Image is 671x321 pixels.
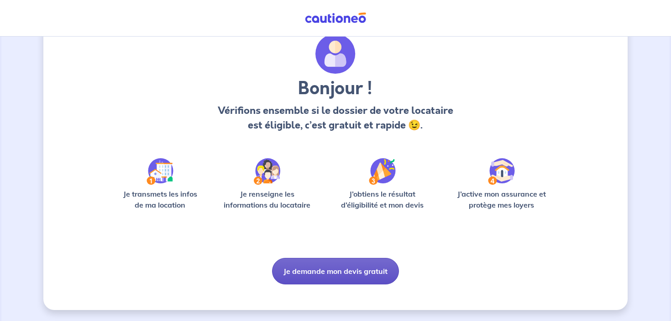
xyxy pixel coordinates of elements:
[369,158,396,185] img: /static/f3e743aab9439237c3e2196e4328bba9/Step-3.svg
[215,78,456,100] h3: Bonjour !
[315,34,356,74] img: archivate
[218,188,316,210] p: Je renseigne les informations du locataire
[448,188,555,210] p: J’active mon assurance et protège mes loyers
[147,158,173,185] img: /static/90a569abe86eec82015bcaae536bd8e6/Step-1.svg
[331,188,434,210] p: J’obtiens le résultat d’éligibilité et mon devis
[215,103,456,133] p: Vérifions ensemble si le dossier de votre locataire est éligible, c’est gratuit et rapide 😉.
[272,258,399,284] button: Je demande mon devis gratuit
[488,158,515,185] img: /static/bfff1cf634d835d9112899e6a3df1a5d/Step-4.svg
[116,188,204,210] p: Je transmets les infos de ma location
[254,158,280,185] img: /static/c0a346edaed446bb123850d2d04ad552/Step-2.svg
[301,12,370,24] img: Cautioneo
